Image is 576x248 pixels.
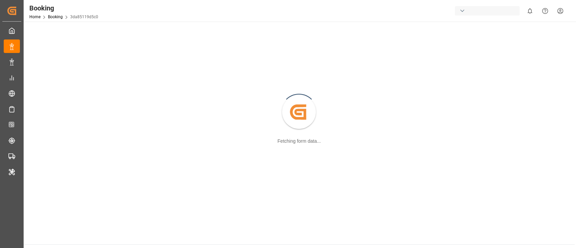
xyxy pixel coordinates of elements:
a: Booking [48,15,63,19]
div: Fetching form data... [277,138,321,145]
div: Booking [29,3,98,13]
button: Help Center [538,3,553,19]
a: Home [29,15,40,19]
button: show 0 new notifications [522,3,538,19]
